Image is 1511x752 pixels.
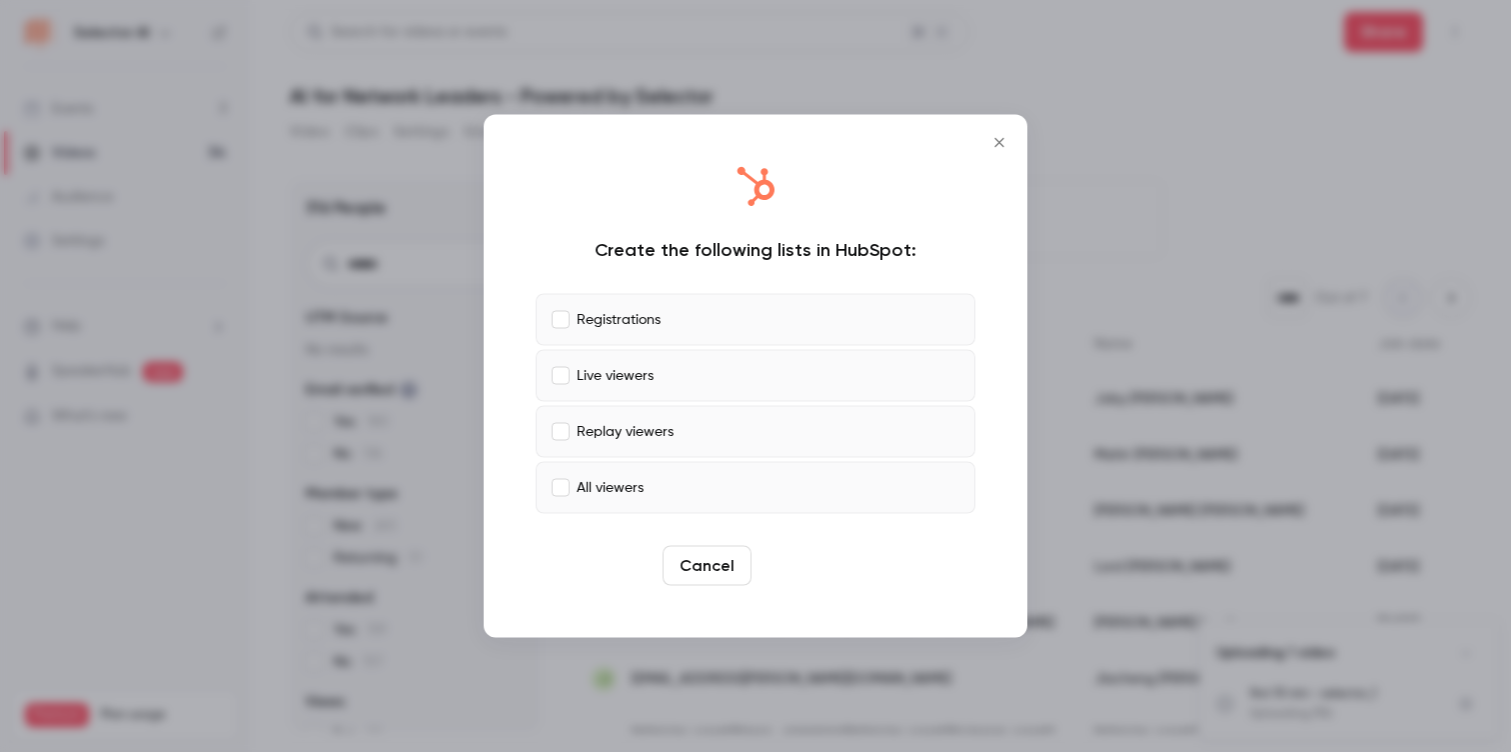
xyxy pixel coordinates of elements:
button: Cancel [663,546,752,586]
p: Live viewers [577,365,654,386]
p: All viewers [577,477,644,498]
button: Create [759,546,849,586]
p: Replay viewers [577,421,674,442]
button: Close [979,123,1019,163]
div: Create the following lists in HubSpot: [536,238,975,262]
p: Registrations [577,309,661,330]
